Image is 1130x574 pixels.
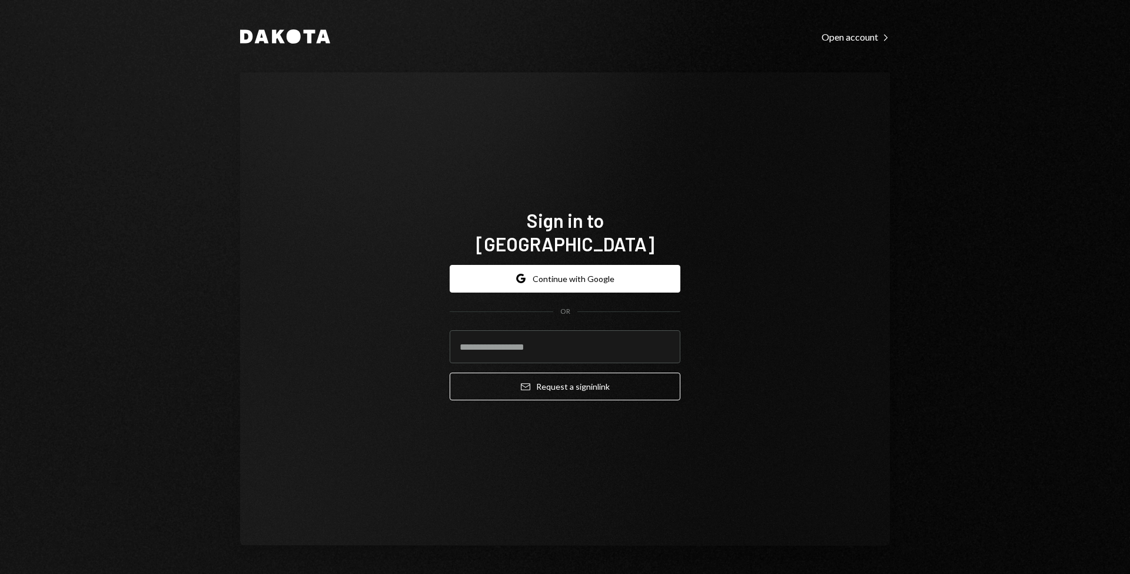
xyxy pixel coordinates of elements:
button: Request a signinlink [450,373,680,400]
div: OR [560,307,570,317]
div: Open account [822,31,890,43]
button: Continue with Google [450,265,680,293]
h1: Sign in to [GEOGRAPHIC_DATA] [450,208,680,256]
a: Open account [822,30,890,43]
